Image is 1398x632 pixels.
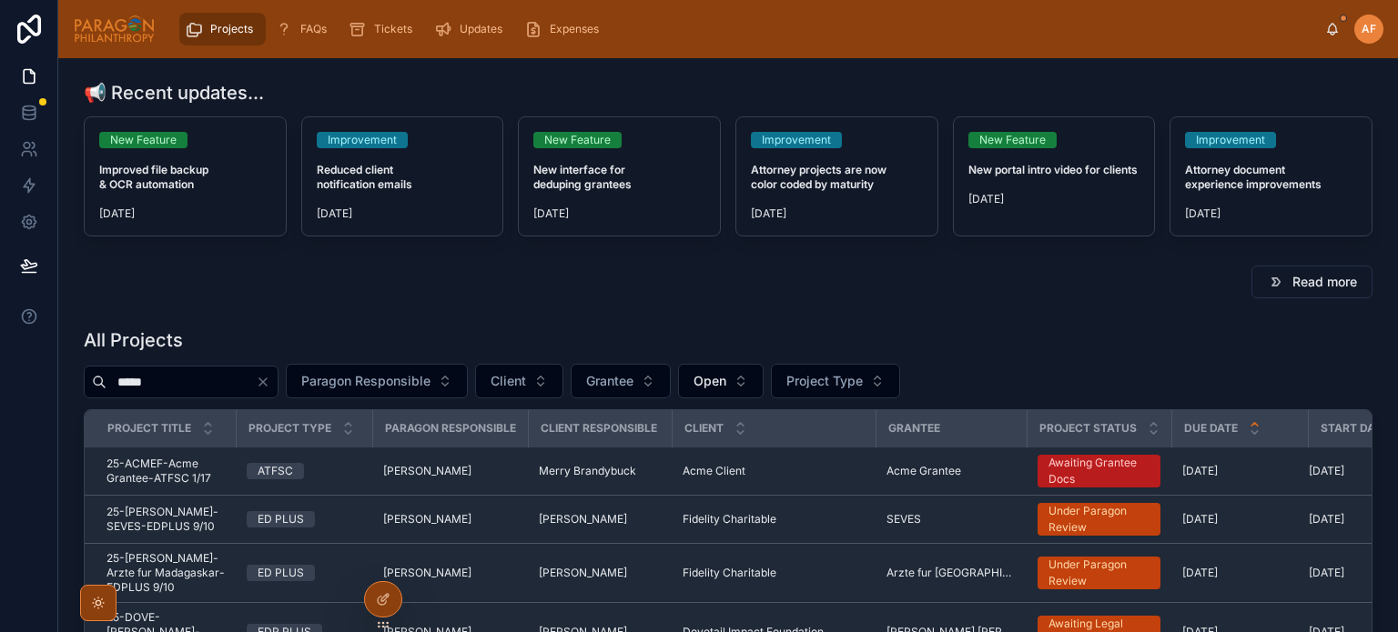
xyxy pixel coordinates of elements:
[771,364,900,398] button: Select Button
[385,421,516,436] span: Paragon Responsible
[539,566,661,580] a: [PERSON_NAME]
[1182,464,1297,478] a: [DATE]
[328,132,397,148] div: Improvement
[571,364,671,398] button: Select Button
[1182,464,1218,478] span: [DATE]
[694,372,726,390] span: Open
[383,566,517,580] a: [PERSON_NAME]
[1038,557,1160,589] a: Under Paragon Review
[539,464,636,478] span: Merry Brandybuck
[886,566,1016,580] a: Arzte fur [GEOGRAPHIC_DATA]
[84,116,287,236] a: New FeatureImproved file backup & OCR automation[DATE]
[1048,455,1150,487] div: Awaiting Grantee Docs
[170,9,1325,49] div: scrollable content
[110,132,177,148] div: New Feature
[107,421,191,436] span: Project Title
[683,464,865,478] a: Acme Client
[683,566,776,580] span: Fidelity Charitable
[751,163,889,191] strong: Attorney projects are now color coded by maturity
[539,464,661,478] a: Merry Brandybuck
[1292,273,1357,291] span: Read more
[317,206,489,221] span: [DATE]
[586,372,633,390] span: Grantee
[683,512,865,527] a: Fidelity Charitable
[1321,421,1388,436] span: Start Date
[383,566,471,580] span: [PERSON_NAME]
[99,163,211,191] strong: Improved file backup & OCR automation
[383,464,517,478] a: [PERSON_NAME]
[73,15,156,44] img: App logo
[1309,464,1344,478] span: [DATE]
[1251,266,1373,298] button: Read more
[475,364,563,398] button: Select Button
[1185,206,1357,221] span: [DATE]
[1182,512,1297,527] a: [DATE]
[762,132,831,148] div: Improvement
[544,132,611,148] div: New Feature
[210,22,253,36] span: Projects
[247,463,361,479] a: ATFSC
[886,512,921,527] span: SEVES
[106,505,225,534] a: 25-[PERSON_NAME]-SEVES-EDPLUS 9/10
[1185,163,1322,191] strong: Attorney document experience improvements
[539,566,627,580] span: [PERSON_NAME]
[786,372,863,390] span: Project Type
[541,421,657,436] span: Client Responsible
[258,565,304,581] div: ED PLUS
[1309,566,1344,580] span: [DATE]
[518,116,721,236] a: New FeatureNew interface for deduping grantees[DATE]
[84,80,264,105] h1: 📢 Recent updates...
[539,512,627,527] span: [PERSON_NAME]
[1182,566,1218,580] span: [DATE]
[519,13,612,45] a: Expenses
[539,512,661,527] a: [PERSON_NAME]
[269,13,339,45] a: FAQs
[256,375,278,389] button: Clear
[1038,455,1160,487] a: Awaiting Grantee Docs
[886,464,1016,478] a: Acme Grantee
[491,372,526,390] span: Client
[968,163,1138,176] strong: New portal intro video for clients
[383,512,471,527] span: [PERSON_NAME]
[888,421,940,436] span: Grantee
[179,13,266,45] a: Projects
[106,551,225,595] a: 25-[PERSON_NAME]-Arzte fur Madagaskar-EDPLUS 9/10
[533,163,632,191] strong: New interface for deduping grantees
[886,464,961,478] span: Acme Grantee
[301,372,431,390] span: Paragon Responsible
[533,206,705,221] span: [DATE]
[886,512,1016,527] a: SEVES
[1362,22,1376,36] span: AF
[1309,512,1344,527] span: [DATE]
[460,22,502,36] span: Updates
[684,421,724,436] span: Client
[1048,503,1150,536] div: Under Paragon Review
[953,116,1156,236] a: New FeatureNew portal intro video for clients[DATE]
[258,511,304,527] div: ED PLUS
[317,163,412,191] strong: Reduced client notification emails
[550,22,599,36] span: Expenses
[683,566,865,580] a: Fidelity Charitable
[1048,557,1150,589] div: Under Paragon Review
[1170,116,1373,236] a: ImprovementAttorney document experience improvements[DATE]
[1182,566,1297,580] a: [DATE]
[343,13,425,45] a: Tickets
[751,206,923,221] span: [DATE]
[300,22,327,36] span: FAQs
[247,511,361,527] a: ED PLUS
[429,13,515,45] a: Updates
[979,132,1046,148] div: New Feature
[301,116,504,236] a: ImprovementReduced client notification emails[DATE]
[1038,503,1160,536] a: Under Paragon Review
[1196,132,1265,148] div: Improvement
[678,364,764,398] button: Select Button
[286,364,468,398] button: Select Button
[383,512,517,527] a: [PERSON_NAME]
[106,456,225,486] a: 25-ACMEF-Acme Grantee-ATFSC 1/17
[683,464,745,478] span: Acme Client
[248,421,331,436] span: Project Type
